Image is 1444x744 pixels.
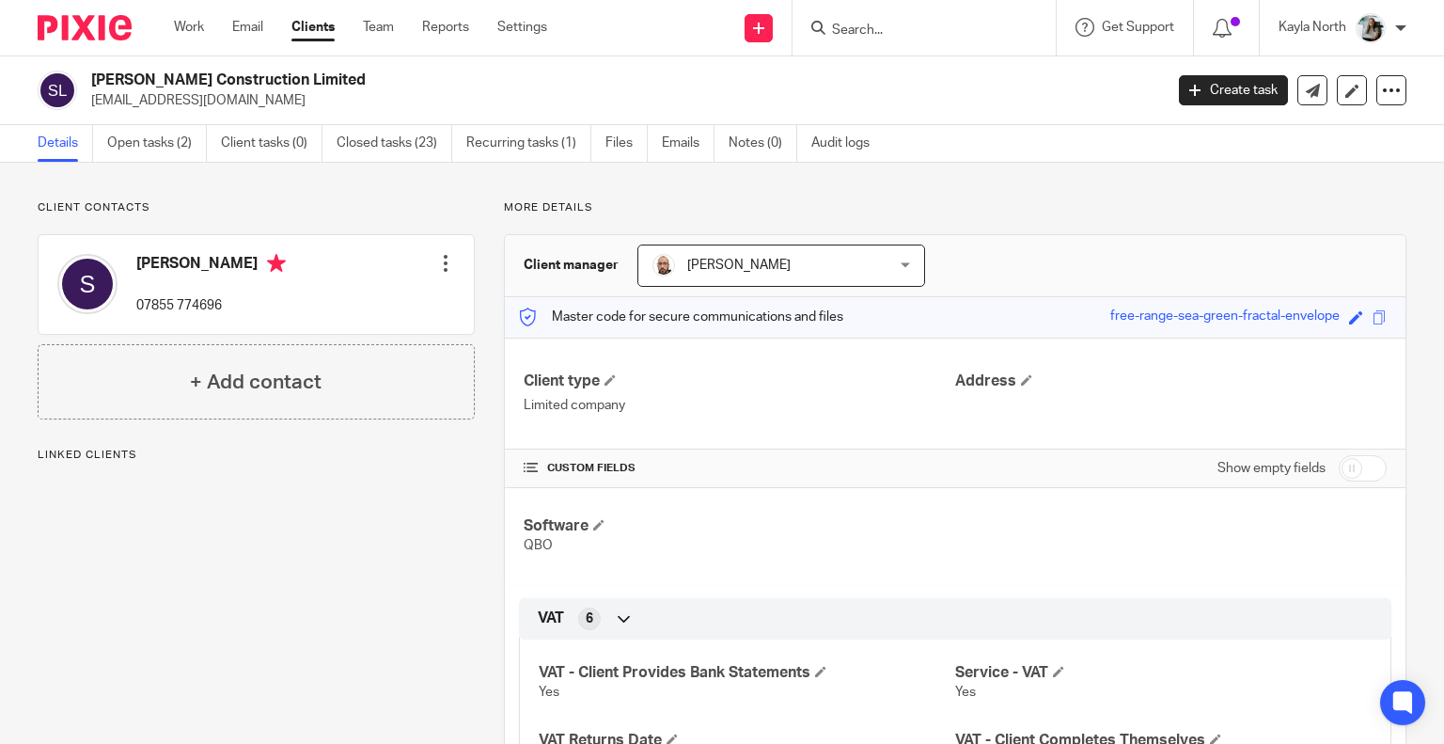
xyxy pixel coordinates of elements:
a: Client tasks (0) [221,125,322,162]
img: svg%3E [38,71,77,110]
p: Master code for secure communications and files [519,308,843,326]
h2: [PERSON_NAME] Construction Limited [91,71,939,90]
a: Settings [497,18,547,37]
label: Show empty fields [1217,459,1326,478]
span: QBO [524,539,553,552]
a: Details [38,125,93,162]
h4: CUSTOM FIELDS [524,461,955,476]
h4: Address [955,372,1387,391]
p: Linked clients [38,448,475,463]
a: Files [605,125,648,162]
span: VAT [538,609,564,628]
input: Search [830,23,999,40]
p: 07855 774696 [136,296,286,315]
a: Clients [291,18,335,37]
p: Limited company [524,396,955,415]
a: Work [174,18,204,37]
img: Daryl.jpg [652,254,675,277]
span: [PERSON_NAME] [687,259,791,272]
i: Primary [267,254,286,273]
a: Create task [1179,75,1288,105]
a: Emails [662,125,714,162]
a: Recurring tasks (1) [466,125,591,162]
p: More details [504,200,1406,215]
span: Get Support [1102,21,1174,34]
img: Pixie [38,15,132,40]
h4: Client type [524,372,955,391]
a: Notes (0) [729,125,797,162]
a: Email [232,18,263,37]
span: Yes [539,686,559,699]
span: 6 [586,609,593,628]
h4: + Add contact [190,368,322,397]
p: [EMAIL_ADDRESS][DOMAIN_NAME] [91,91,1151,110]
span: Yes [955,686,976,699]
h4: [PERSON_NAME] [136,254,286,277]
p: Client contacts [38,200,475,215]
div: free-range-sea-green-fractal-envelope [1110,307,1340,328]
a: Team [363,18,394,37]
h4: VAT - Client Provides Bank Statements [539,663,955,683]
img: svg%3E [57,254,118,314]
a: Open tasks (2) [107,125,207,162]
a: Reports [422,18,469,37]
img: Profile%20Photo.png [1356,13,1386,43]
p: Kayla North [1279,18,1346,37]
h3: Client manager [524,256,619,275]
h4: Software [524,516,955,536]
h4: Service - VAT [955,663,1372,683]
a: Closed tasks (23) [337,125,452,162]
a: Audit logs [811,125,884,162]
